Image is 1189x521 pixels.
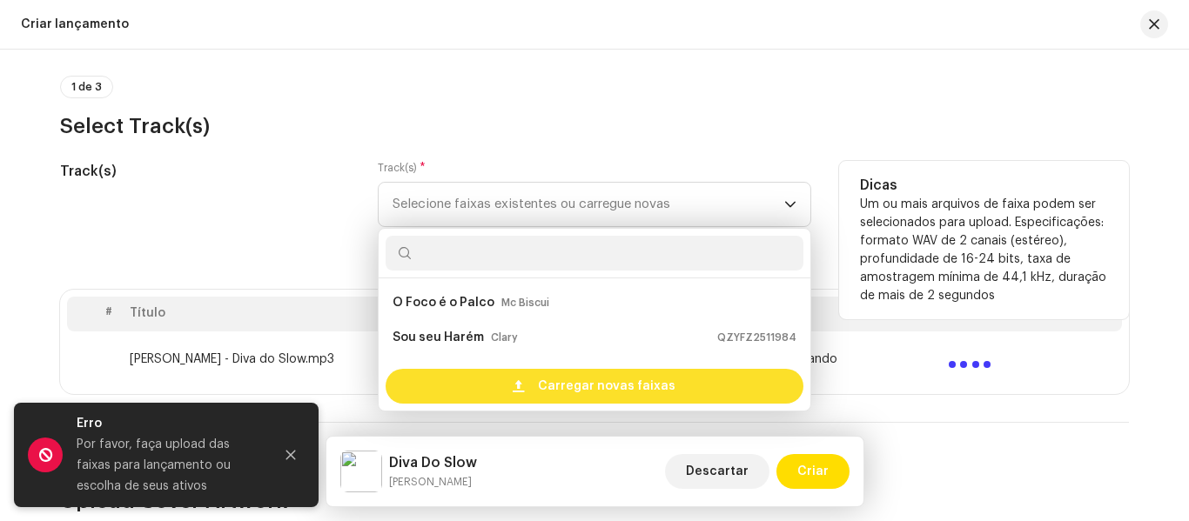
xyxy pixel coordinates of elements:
strong: O Foco é o Palco [393,289,494,317]
strong: Sou seu Harém [393,324,484,351]
h5: Track(s) [60,161,350,182]
span: Carregar novas faixas [538,369,675,404]
label: Track(s) [378,161,426,175]
div: Por favor, faça upload das faixas para lançamento ou escolha de seus ativos [77,434,259,497]
div: dropdown trigger [784,183,796,226]
p: Um ou mais arquivos de faixa podem ser selecionados para upload. Especificações: formato WAV de 2... [860,196,1108,305]
small: Clary [491,329,518,346]
small: Mc Biscui [501,294,549,311]
div: Erro [77,413,259,434]
h5: Diva Do Slow [389,452,477,473]
small: Diva Do Slow [389,473,477,491]
span: Descartar [686,454,749,489]
span: Selecione faixas existentes ou carregue novas [393,183,784,226]
button: Criar [776,454,850,489]
h5: Dicas [860,175,1108,196]
th: Título [123,297,401,331]
small: QZYFZ2511984 [717,329,796,346]
span: Criar [797,454,829,489]
li: Sou seu Harém [386,320,803,355]
button: Descartar [665,454,769,489]
img: 9dd99d96-ea12-4720-922e-60aacaacc3e3 [340,451,382,492]
td: [PERSON_NAME] - Diva do Slow.mp3 [123,331,401,387]
li: O Foco é o Palco [386,285,803,320]
ul: Option List [379,278,810,362]
h3: Select Track(s) [60,112,1129,140]
button: Close [273,438,308,472]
